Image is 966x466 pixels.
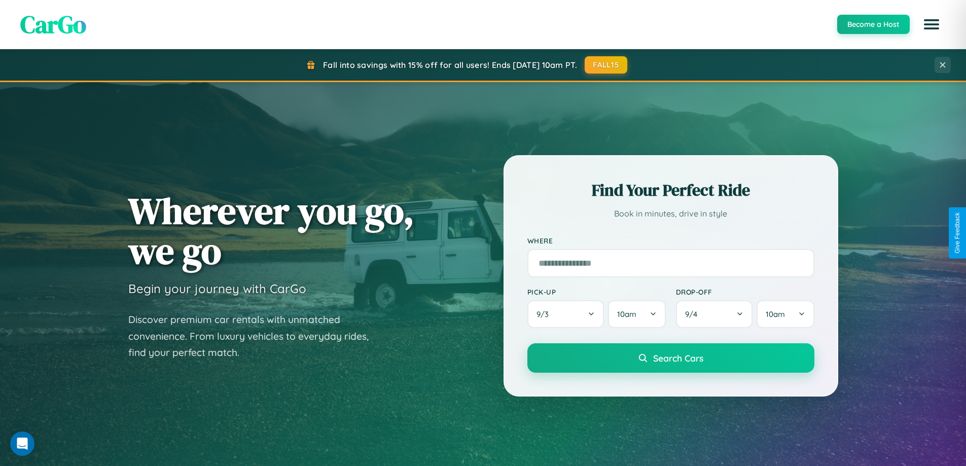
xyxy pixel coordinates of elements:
div: Give Feedback [954,212,961,254]
span: CarGo [20,8,86,41]
label: Drop-off [676,288,814,296]
span: 10am [617,309,636,319]
h2: Find Your Perfect Ride [527,179,814,201]
span: 9 / 4 [685,309,702,319]
span: Fall into savings with 15% off for all users! Ends [DATE] 10am PT. [323,60,577,70]
p: Book in minutes, drive in style [527,206,814,221]
h3: Begin your journey with CarGo [128,281,306,296]
h1: Wherever you go, we go [128,191,414,271]
button: 9/4 [676,300,753,328]
button: 9/3 [527,300,604,328]
span: Search Cars [653,352,703,364]
p: Discover premium car rentals with unmatched convenience. From luxury vehicles to everyday rides, ... [128,311,382,361]
label: Pick-up [527,288,666,296]
label: Where [527,236,814,245]
button: Open menu [917,10,946,39]
button: 10am [757,300,814,328]
button: 10am [608,300,665,328]
span: 9 / 3 [536,309,554,319]
button: Search Cars [527,343,814,373]
span: 10am [766,309,785,319]
button: Become a Host [837,15,910,34]
button: FALL15 [585,56,627,74]
div: Open Intercom Messenger [10,432,34,456]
